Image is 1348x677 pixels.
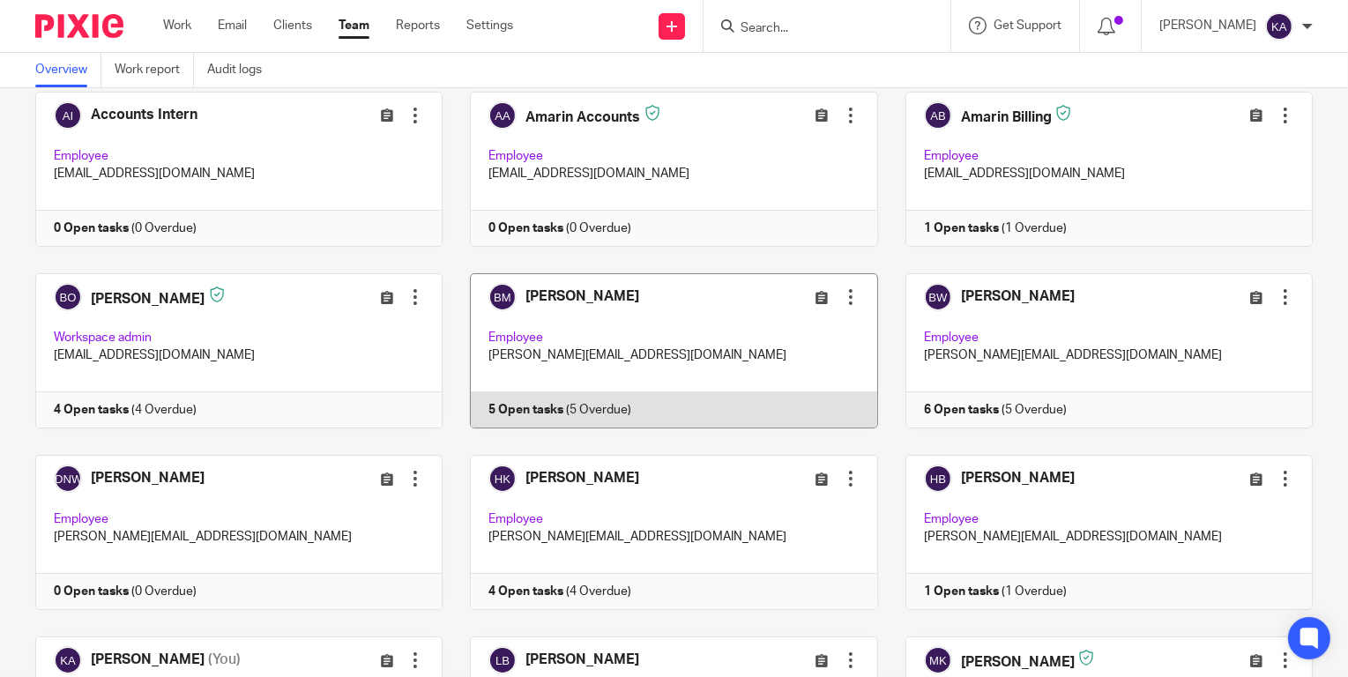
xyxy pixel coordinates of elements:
[739,21,897,37] input: Search
[466,17,513,34] a: Settings
[35,53,101,87] a: Overview
[339,17,369,34] a: Team
[207,53,275,87] a: Audit logs
[1265,12,1293,41] img: svg%3E
[35,14,123,38] img: Pixie
[163,17,191,34] a: Work
[994,19,1061,32] span: Get Support
[1159,17,1256,34] p: [PERSON_NAME]
[273,17,312,34] a: Clients
[396,17,440,34] a: Reports
[218,17,247,34] a: Email
[115,53,194,87] a: Work report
